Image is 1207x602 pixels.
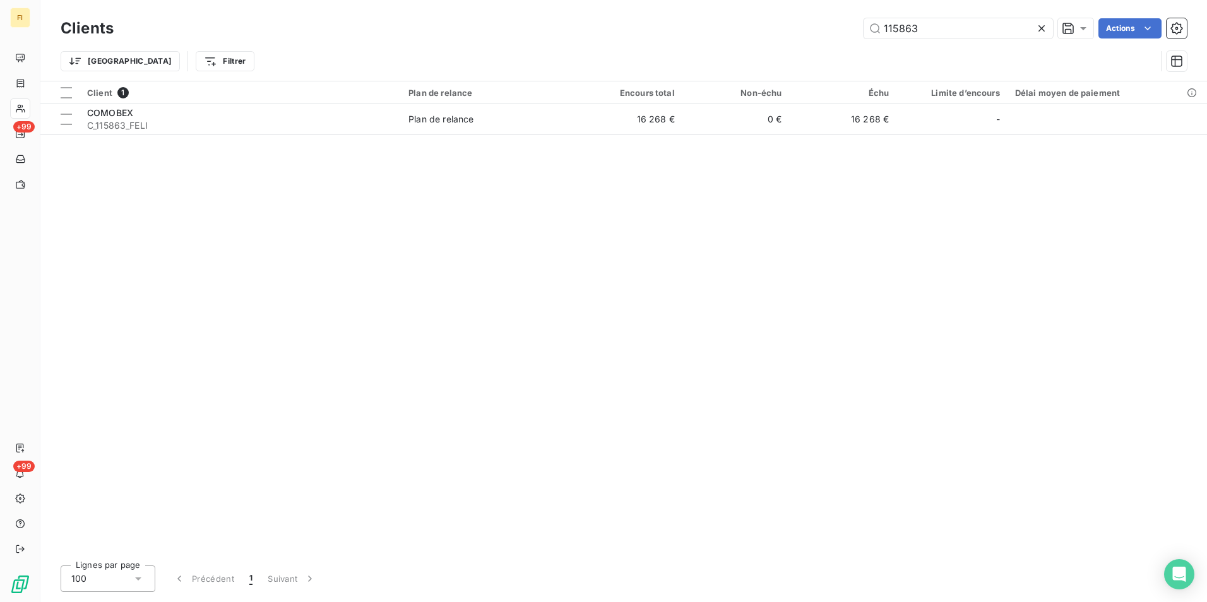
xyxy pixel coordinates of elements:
h3: Clients [61,17,114,40]
button: Filtrer [196,51,254,71]
div: Limite d’encours [904,88,1000,98]
div: Plan de relance [408,88,568,98]
div: Plan de relance [408,113,473,126]
a: +99 [10,124,30,144]
div: Non-échu [690,88,782,98]
div: Échu [797,88,889,98]
div: Délai moyen de paiement [1015,88,1199,98]
span: - [996,113,1000,126]
span: 1 [117,87,129,98]
div: Open Intercom Messenger [1164,559,1194,589]
button: 1 [242,565,260,592]
button: Actions [1098,18,1162,38]
button: [GEOGRAPHIC_DATA] [61,51,180,71]
span: 100 [71,572,86,585]
div: FI [10,8,30,28]
span: C_115863_FELI [87,119,393,132]
td: 0 € [682,104,790,134]
span: +99 [13,121,35,133]
td: 16 268 € [575,104,682,134]
div: Encours total [583,88,675,98]
span: Client [87,88,112,98]
span: COMOBEX [87,107,133,118]
span: 1 [249,572,253,585]
td: 16 268 € [789,104,896,134]
img: Logo LeanPay [10,574,30,594]
span: +99 [13,461,35,472]
button: Suivant [260,565,324,592]
input: Rechercher [864,18,1053,38]
button: Précédent [165,565,242,592]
